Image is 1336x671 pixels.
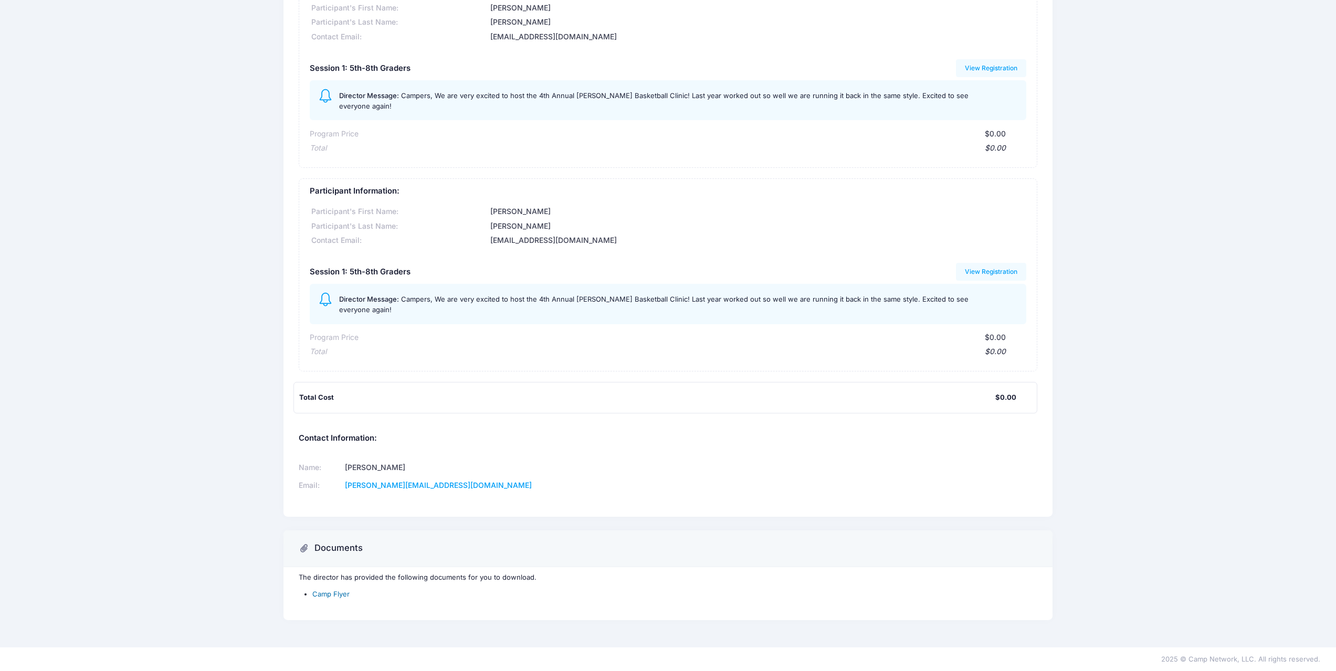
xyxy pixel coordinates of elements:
div: Participant's Last Name: [310,221,489,232]
div: Total Cost [299,392,995,403]
span: Director Message: [339,91,399,100]
a: View Registration [956,59,1027,77]
span: Director Message: [339,295,399,303]
div: Participant's Last Name: [310,17,489,28]
a: View Registration [956,263,1027,281]
div: Participant's First Name: [310,206,489,217]
a: Camp Flyer [312,590,350,598]
div: [EMAIL_ADDRESS][DOMAIN_NAME] [489,31,1026,42]
div: Program Price [310,332,359,343]
span: 2025 © Camp Network, LLC. All rights reserved. [1161,655,1320,663]
td: [PERSON_NAME] [342,459,655,476]
div: [PERSON_NAME] [489,3,1026,14]
p: The director has provided the following documents for you to download. [299,572,1037,583]
div: Participant's First Name: [310,3,489,14]
div: Program Price [310,129,359,140]
div: Contact Email: [310,31,489,42]
div: [PERSON_NAME] [489,17,1026,28]
div: [EMAIL_ADDRESS][DOMAIN_NAME] [489,235,1026,246]
td: Name: [299,459,341,476]
h5: Contact Information: [299,434,1037,443]
div: Contact Email: [310,235,489,246]
h5: Participant Information: [310,187,1027,196]
div: $0.00 [327,143,1006,154]
h5: Session 1: 5th-8th Graders [310,268,411,277]
h5: Session 1: 5th-8th Graders [310,64,411,73]
span: $0.00 [985,129,1006,138]
div: Total [310,346,327,357]
div: Total [310,143,327,154]
div: $0.00 [995,392,1016,403]
h3: Documents [314,543,363,553]
td: Email: [299,476,341,494]
span: Campers, We are very excited to host the 4th Annual [PERSON_NAME] Basketball Clinic! Last year wo... [339,295,969,314]
span: Campers, We are very excited to host the 4th Annual [PERSON_NAME] Basketball Clinic! Last year wo... [339,91,969,110]
div: [PERSON_NAME] [489,221,1026,232]
a: [PERSON_NAME][EMAIL_ADDRESS][DOMAIN_NAME] [345,481,532,489]
div: [PERSON_NAME] [489,206,1026,217]
span: $0.00 [985,333,1006,342]
div: $0.00 [327,346,1006,357]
